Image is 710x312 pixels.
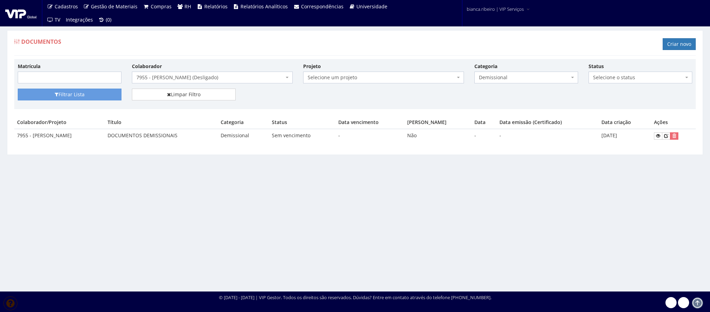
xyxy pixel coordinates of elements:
span: bianca.ribeiro | VIP Serviços [467,6,524,13]
td: Demissional [218,129,269,142]
th: Título [105,116,218,129]
span: TV [55,16,60,23]
span: Integrações [66,16,93,23]
span: Compras [151,3,172,10]
span: Relatórios [204,3,228,10]
th: Data criação [599,116,652,129]
td: - [472,129,497,142]
span: Documentos [21,38,61,46]
label: Status [589,63,604,70]
td: - [336,129,404,142]
span: (0) [106,16,111,23]
th: Status [269,116,336,129]
span: Selecione um projeto [303,72,464,83]
th: Data [472,116,497,129]
span: Demissional [479,74,569,81]
th: [PERSON_NAME] [404,116,472,129]
label: Categoria [474,63,497,70]
span: Selecione um projeto [308,74,455,81]
th: Colaborador/Projeto [14,116,105,129]
div: © [DATE] - [DATE] | VIP Gestor. Todos os direitos são reservados. Dúvidas? Entre em contato atrav... [219,294,491,301]
th: Categoria [218,116,269,129]
td: 7955 - [PERSON_NAME] [14,129,105,142]
a: TV [44,13,63,26]
th: Ações [651,116,696,129]
label: Colaborador [132,63,162,70]
td: - [497,129,599,142]
button: Filtrar Lista [18,89,121,100]
span: Selecione o status [593,74,684,81]
span: Cadastros [55,3,78,10]
span: 7955 - GILMAR RIBEIRO (Desligado) [136,74,284,81]
span: Selecione o status [589,72,692,83]
label: Matrícula [18,63,40,70]
a: Criar novo [663,38,696,50]
span: Demissional [474,72,578,83]
label: Projeto [303,63,321,70]
span: Relatórios Analíticos [240,3,288,10]
th: Data emissão (Certificado) [497,116,599,129]
span: RH [184,3,191,10]
a: Limpar Filtro [132,89,236,100]
a: (0) [96,13,115,26]
span: Universidade [356,3,387,10]
td: Sem vencimento [269,129,336,142]
th: Data vencimento [336,116,404,129]
td: [DATE] [599,129,652,142]
td: DOCUMENTOS DEMISSIONAIS [105,129,218,142]
a: Integrações [63,13,96,26]
img: logo [5,8,37,18]
td: Não [404,129,472,142]
span: Gestão de Materiais [91,3,137,10]
span: Correspondências [301,3,344,10]
span: 7955 - GILMAR RIBEIRO (Desligado) [132,72,293,83]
